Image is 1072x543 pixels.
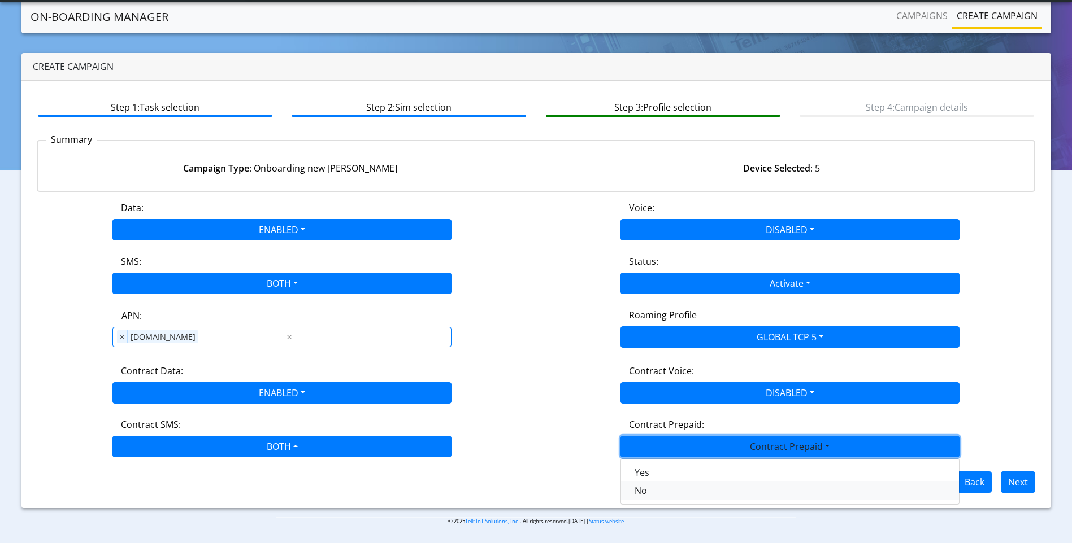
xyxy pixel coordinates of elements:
button: Next [1001,471,1035,493]
a: Create campaign [952,5,1042,27]
label: SMS: [121,255,141,268]
a: Status website [589,518,624,525]
span: × [117,330,128,344]
button: Contract Prepaid [620,436,960,457]
a: On-Boarding Manager [31,6,168,28]
button: Back [957,471,992,493]
label: Contract SMS: [121,418,181,431]
button: BOTH [112,436,452,457]
button: BOTH [112,273,452,294]
div: : 5 [536,161,1028,175]
strong: Campaign Type [183,162,249,174]
span: [DOMAIN_NAME] [128,330,198,344]
p: © 2025 . All rights reserved.[DATE] | [276,517,796,526]
label: Status: [629,255,658,268]
button: ENABLED [112,382,452,404]
button: No [621,481,959,500]
p: Summary [46,133,97,146]
btn: Step 1: Task selection [38,96,272,117]
btn: Step 3: Profile selection [546,96,779,117]
a: Campaigns [892,5,952,27]
button: GLOBAL TCP 5 [620,326,960,348]
btn: Step 2: Sim selection [292,96,526,117]
button: ENABLED [112,219,452,240]
label: Contract Data: [121,364,183,378]
label: Contract Prepaid: [629,418,704,431]
label: Data: [121,201,144,214]
div: ENABLED [620,458,960,505]
label: Voice: [629,201,654,214]
button: DISABLED [620,219,960,240]
div: : Onboarding new [PERSON_NAME] [45,161,536,175]
a: Telit IoT Solutions, Inc. [465,518,520,525]
button: Activate [620,273,960,294]
label: APN: [121,309,142,322]
strong: Device Selected [743,162,810,174]
div: Create campaign [21,53,1051,81]
label: Roaming Profile [629,308,697,322]
btn: Step 4: Campaign details [800,96,1034,117]
button: Yes [621,463,959,481]
button: DISABLED [620,382,960,404]
label: Contract Voice: [629,364,694,378]
span: Clear all [285,330,294,344]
